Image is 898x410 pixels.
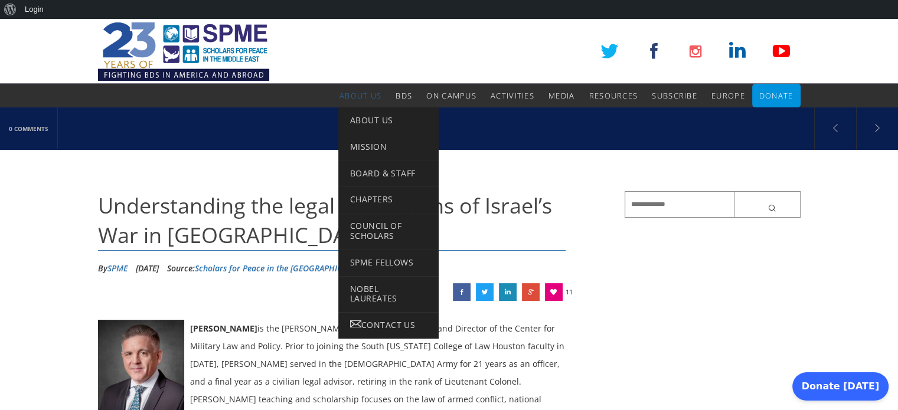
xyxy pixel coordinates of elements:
[759,84,793,107] a: Donate
[476,283,494,301] a: Understanding the legal dimensions of Israel’s War in Gaza
[190,323,257,334] strong: [PERSON_NAME]
[711,90,745,101] span: Europe
[350,114,393,126] span: About Us
[338,312,439,339] a: Contact Us
[167,260,394,277] div: Source:
[396,90,412,101] span: BDS
[566,283,573,301] span: 11
[759,90,793,101] span: Donate
[350,193,393,205] span: Chapters
[338,134,439,160] a: Mission
[548,84,575,107] a: Media
[453,283,471,301] a: Understanding the legal dimensions of Israel’s War in Gaza
[548,90,575,101] span: Media
[361,319,415,330] span: Contact Us
[491,90,534,101] span: Activities
[426,90,476,101] span: On Campus
[491,84,534,107] a: Activities
[350,257,413,268] span: SPME Fellows
[652,90,697,101] span: Subscribe
[338,107,439,134] a: About Us
[98,19,269,84] img: SPME
[338,160,439,187] a: Board & Staff
[499,283,517,301] a: Understanding the legal dimensions of Israel’s War in Gaza
[350,283,397,304] span: Nobel Laureates
[195,263,394,274] a: Scholars for Peace in the [GEOGRAPHIC_DATA] (SPME)
[338,213,439,250] a: Council of Scholars
[338,276,439,313] a: Nobel Laureates
[589,84,638,107] a: Resources
[350,168,415,179] span: Board & Staff
[338,250,439,276] a: SPME Fellows
[522,283,540,301] a: Understanding the legal dimensions of Israel’s War in Gaza
[426,84,476,107] a: On Campus
[350,141,387,152] span: Mission
[136,260,159,277] li: [DATE]
[98,260,128,277] li: By
[350,220,401,241] span: Council of Scholars
[339,90,381,101] span: About Us
[396,84,412,107] a: BDS
[107,263,128,274] a: SPME
[338,186,439,213] a: Chapters
[711,84,745,107] a: Europe
[98,191,552,250] span: Understanding the legal dimensions of Israel’s War in [GEOGRAPHIC_DATA]
[339,84,381,107] a: About Us
[589,90,638,101] span: Resources
[652,84,697,107] a: Subscribe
